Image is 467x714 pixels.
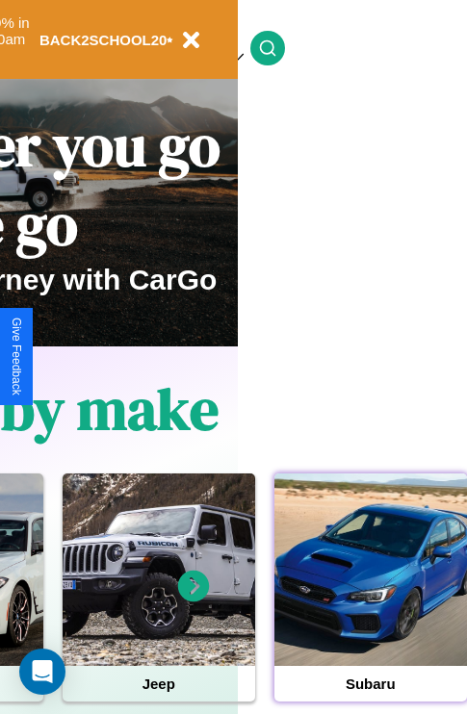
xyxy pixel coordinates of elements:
h4: Subaru [274,666,467,701]
b: BACK2SCHOOL20 [39,32,168,48]
h4: Jeep [63,666,255,701]
div: Give Feedback [10,318,23,395]
div: Open Intercom Messenger [19,649,65,695]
